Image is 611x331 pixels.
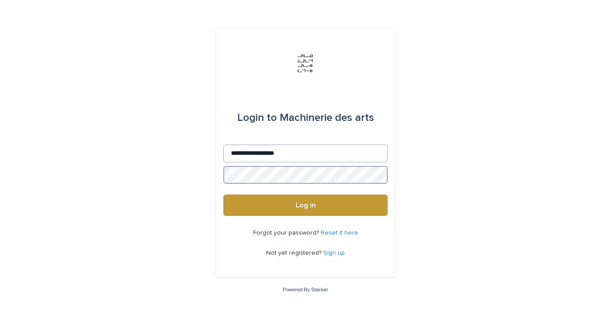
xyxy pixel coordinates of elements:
[223,194,388,216] button: Log in
[323,250,345,256] a: Sign up
[292,50,319,77] img: Jx8JiDZqSLW7pnA6nIo1
[237,112,277,123] span: Login to
[266,250,323,256] span: Not yet registered?
[237,105,374,130] div: Machinerie des arts
[321,230,358,236] a: Reset it here
[283,287,328,292] a: Powered By Stacker
[296,202,316,209] span: Log in
[253,230,321,236] span: Forgot your password?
